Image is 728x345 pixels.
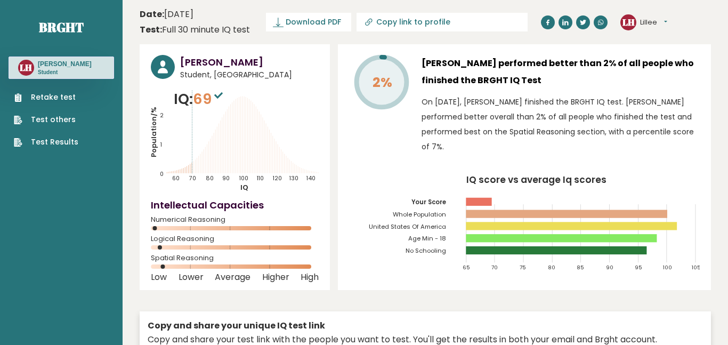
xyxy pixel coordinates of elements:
tspan: IQ score vs average Iq scores [467,173,607,186]
tspan: 130 [289,174,298,182]
h4: Intellectual Capacities [151,198,319,212]
p: IQ: [174,89,225,110]
tspan: 2 [160,112,164,120]
a: Test Results [14,137,78,148]
b: Date: [140,8,164,20]
b: Test: [140,23,162,36]
a: Test others [14,114,78,125]
tspan: 0 [160,170,164,178]
tspan: 1 [160,141,162,149]
tspan: Age Min - 18 [408,234,446,243]
tspan: 120 [272,174,282,182]
tspan: 100 [239,174,248,182]
tspan: United States Of America [369,222,446,231]
tspan: 70 [491,264,498,271]
a: Brght [39,19,84,36]
span: Download PDF [286,17,341,28]
tspan: 65 [463,264,470,271]
tspan: Your Score [411,198,446,206]
span: Low [151,275,167,279]
text: LH [622,15,635,28]
time: [DATE] [140,8,193,21]
p: Student [38,69,92,76]
span: Average [215,275,250,279]
span: Student, [GEOGRAPHIC_DATA] [180,69,319,81]
tspan: Whole Population [393,210,446,219]
span: Higher [262,275,289,279]
text: LH [20,61,33,74]
tspan: 140 [306,174,316,182]
tspan: 2% [373,73,392,92]
h3: [PERSON_NAME] [38,60,92,68]
tspan: No Schooling [406,246,446,255]
span: Numerical Reasoning [151,218,319,222]
tspan: 95 [635,264,642,271]
span: Spatial Reasoning [151,256,319,260]
tspan: 80 [548,264,555,271]
tspan: 80 [206,174,214,182]
a: Retake test [14,92,78,103]
span: High [301,275,319,279]
tspan: 90 [222,174,230,182]
div: Full 30 minute IQ test [140,23,250,36]
p: On [DATE], [PERSON_NAME] finished the BRGHT IQ test. [PERSON_NAME] performed better overall than ... [422,94,700,154]
tspan: Population/% [149,107,159,157]
span: Logical Reasoning [151,237,319,241]
tspan: IQ [241,182,249,192]
span: Lower [179,275,204,279]
tspan: 75 [520,264,527,271]
button: Lillee [640,17,667,28]
tspan: 60 [172,174,180,182]
h3: [PERSON_NAME] performed better than 2% of all people who finished the BRGHT IQ Test [422,55,700,89]
tspan: 70 [189,174,196,182]
h3: [PERSON_NAME] [180,55,319,69]
a: Download PDF [266,13,351,31]
tspan: 90 [606,264,613,271]
tspan: 110 [256,174,264,182]
div: Copy and share your unique IQ test link [148,319,703,332]
tspan: 105 [692,264,701,271]
span: 69 [193,89,225,109]
tspan: 100 [663,264,672,271]
tspan: 85 [577,264,584,271]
